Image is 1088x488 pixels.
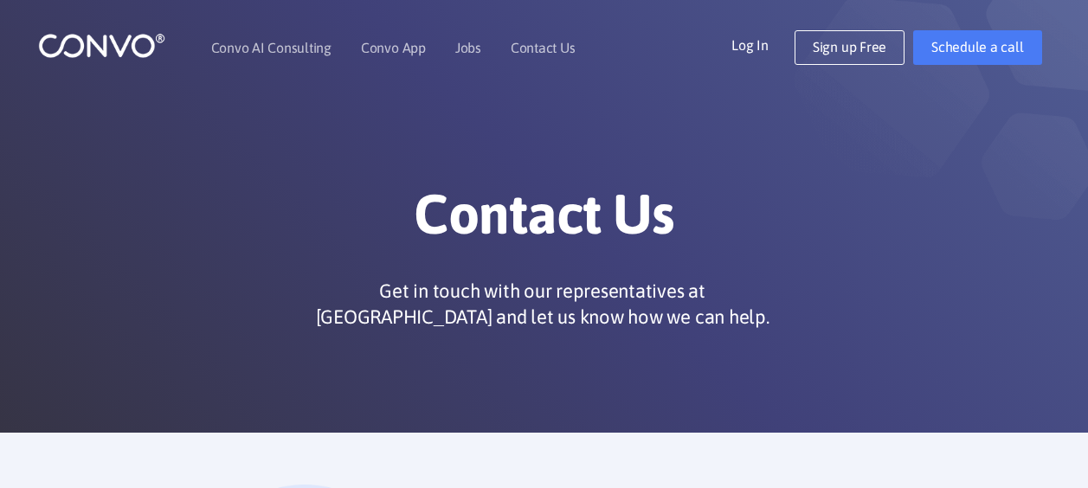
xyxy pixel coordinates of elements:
[795,30,905,65] a: Sign up Free
[64,181,1025,260] h1: Contact Us
[309,278,776,330] p: Get in touch with our representatives at [GEOGRAPHIC_DATA] and let us know how we can help.
[361,41,426,55] a: Convo App
[211,41,332,55] a: Convo AI Consulting
[511,41,576,55] a: Contact Us
[455,41,481,55] a: Jobs
[38,32,165,59] img: logo_1.png
[913,30,1041,65] a: Schedule a call
[731,30,795,58] a: Log In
